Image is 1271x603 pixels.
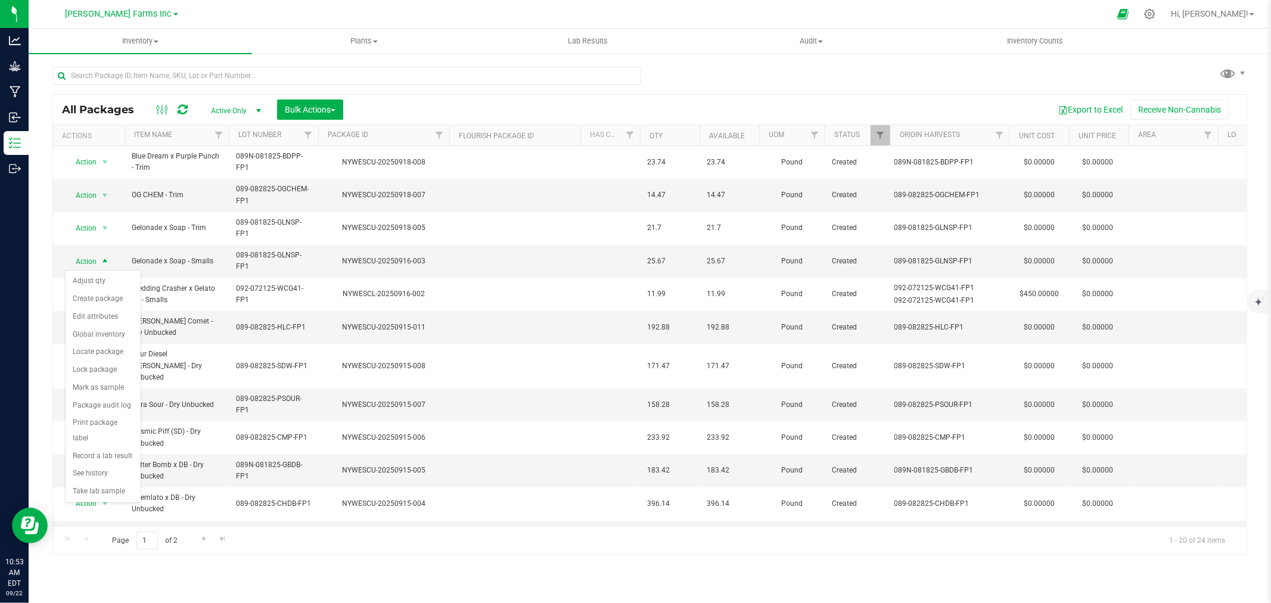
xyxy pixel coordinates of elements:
a: Origin Harvests [900,130,960,139]
span: Pound [766,157,818,168]
span: Pound [766,288,818,300]
span: Created [832,432,883,443]
span: 171.47 [647,360,692,372]
div: Value 1: 089-082825-CHDB-FP1 [894,498,1006,509]
span: 089-082825-SDW-FP1 [236,360,311,372]
td: $0.00000 [1009,311,1069,344]
div: NYWESCU-20250915-004 [316,498,451,509]
span: 171.47 [707,360,752,372]
span: Gelonade x Soap - Trim [132,222,222,234]
span: 14.47 [647,189,692,201]
inline-svg: Analytics [9,35,21,46]
span: 14.47 [707,189,752,201]
span: Wedding Crasher x Gelato 41 - Smalls [132,283,222,306]
a: Filter [209,125,229,145]
li: Take lab sample [66,483,141,501]
li: Global inventory [66,326,141,344]
a: Filter [1198,125,1218,145]
div: NYWESCU-20250915-005 [316,465,451,476]
inline-svg: Grow [9,60,21,72]
span: Created [832,360,883,372]
span: OG CHEM - Trim [132,189,222,201]
span: 11.99 [647,288,692,300]
span: Pound [766,399,818,411]
span: 158.28 [647,399,692,411]
div: NYWESCU-20250918-007 [316,189,451,201]
td: $0.00000 [1009,146,1069,179]
li: Mark as sample [66,379,141,397]
th: Has COA [580,125,640,146]
a: Plants [252,29,476,54]
div: NYWESCL-20250916-002 [316,288,451,300]
a: UOM [769,130,784,139]
div: NYWESCU-20250918-005 [316,222,451,234]
div: NYWESCU-20250915-006 [316,432,451,443]
span: $0.00000 [1076,187,1119,204]
div: Value 2: 092-072125-WCG41-FP1 [894,295,1006,306]
td: $0.00000 [1009,212,1069,245]
span: Action [65,187,97,204]
span: Pound [766,465,818,476]
span: 21.7 [707,222,752,234]
span: $0.00000 [1076,396,1119,414]
a: Lab Results [476,29,700,54]
div: Value 1: 089-082825-CMP-FP1 [894,432,1006,443]
div: Value 1: 089-081825-GLNSP-FP1 [894,256,1006,267]
span: select [98,253,113,270]
input: Search Package ID, Item Name, SKU, Lot or Part Number... [52,67,641,85]
div: Value 1: 089-082825-SDW-FP1 [894,360,1006,372]
inline-svg: Manufacturing [9,86,21,98]
td: $0.00000 [1009,455,1069,487]
li: Record a lab result [66,447,141,465]
span: Pound [766,222,818,234]
span: Audit [700,36,922,46]
span: Created [832,399,883,411]
span: 21.7 [647,222,692,234]
div: Value 1: 089-081825-GLNSP-FP1 [894,222,1006,234]
span: $0.00000 [1076,358,1119,375]
span: Action [65,154,97,170]
span: 089-082825-CHDB-FP1 [236,498,311,509]
inline-svg: Inventory [9,137,21,149]
button: Export to Excel [1051,100,1130,120]
li: See history [66,465,141,483]
div: Actions [62,132,120,140]
span: [PERSON_NAME] Farms Inc [66,9,172,19]
a: Status [834,130,860,139]
span: Pura Sour - Dry Unbucked [132,399,222,411]
span: 396.14 [647,498,692,509]
a: Available [709,132,745,140]
span: Open Ecommerce Menu [1110,2,1136,26]
td: $0.00000 [1009,487,1069,520]
div: Value 1: 089N-081825-GBDB-FP1 [894,465,1006,476]
span: 089N-081825-BDPP-FP1 [236,151,311,173]
span: Bulk Actions [285,105,335,114]
li: Adjust qty [66,272,141,290]
div: NYWESCU-20250916-003 [316,256,451,267]
li: Create package [66,290,141,308]
span: 183.42 [647,465,692,476]
span: 183.42 [707,465,752,476]
a: Filter [805,125,825,145]
div: Manage settings [1142,8,1157,20]
span: Created [832,465,883,476]
span: Created [832,222,883,234]
span: Plants [253,36,475,46]
a: Flourish Package ID [459,132,534,140]
span: select [98,154,113,170]
a: Unit Cost [1019,132,1055,140]
div: NYWESCU-20250915-007 [316,399,451,411]
a: Qty [650,132,663,140]
div: NYWESCU-20250915-008 [316,360,451,372]
span: $0.00000 [1076,253,1119,270]
span: 089-081825-GLNSP-FP1 [236,217,311,240]
span: 1 - 20 of 24 items [1160,531,1235,549]
td: $0.00000 [1009,179,1069,212]
span: 192.88 [647,322,692,333]
span: Created [832,189,883,201]
a: Inventory [29,29,252,54]
span: Lab Results [552,36,624,46]
a: Filter [299,125,318,145]
a: Audit [700,29,923,54]
span: $0.00000 [1076,462,1119,479]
